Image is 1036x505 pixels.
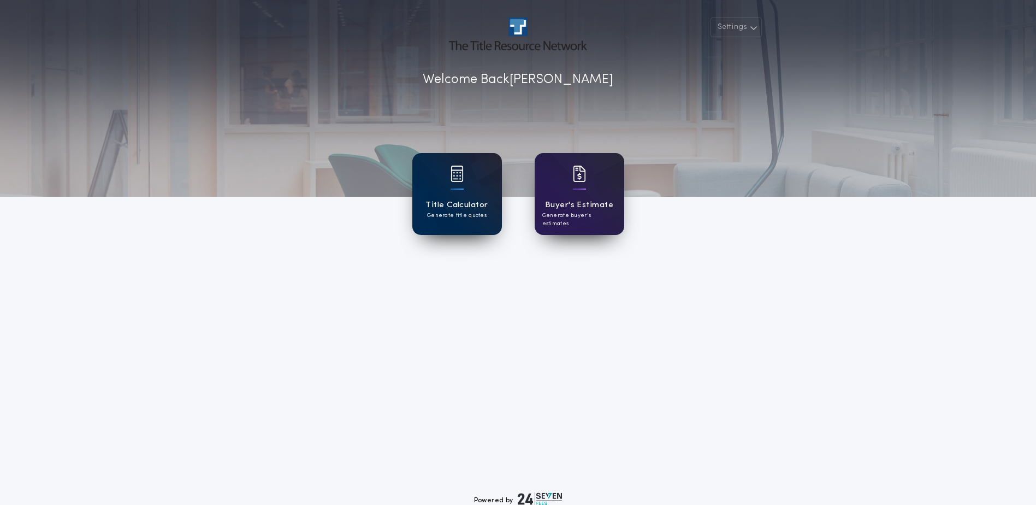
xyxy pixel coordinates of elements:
[449,17,587,50] img: account-logo
[412,153,502,235] a: card iconTitle CalculatorGenerate title quotes
[535,153,624,235] a: card iconBuyer's EstimateGenerate buyer's estimates
[425,199,488,212] h1: Title Calculator
[542,212,617,228] p: Generate buyer's estimates
[427,212,487,220] p: Generate title quotes
[423,70,613,90] p: Welcome Back [PERSON_NAME]
[573,166,586,182] img: card icon
[451,166,464,182] img: card icon
[545,199,613,212] h1: Buyer's Estimate
[711,17,762,37] button: Settings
